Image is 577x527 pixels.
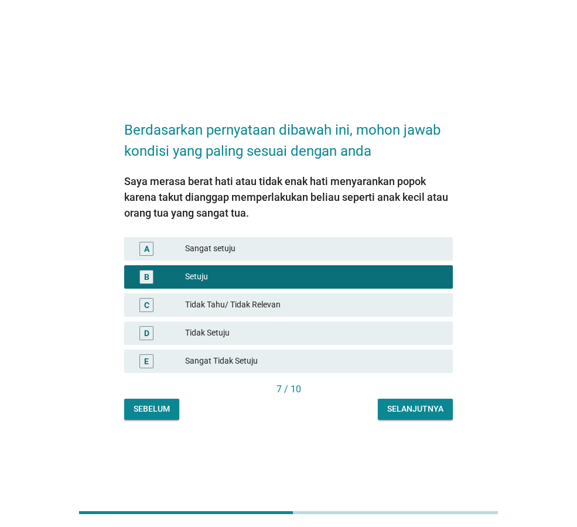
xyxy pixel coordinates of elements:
[185,242,443,256] div: Sangat setuju
[144,271,149,283] div: B
[144,355,149,367] div: E
[134,403,170,415] div: Sebelum
[124,399,179,420] button: Sebelum
[124,382,453,396] div: 7 / 10
[185,326,443,340] div: Tidak Setuju
[144,299,149,311] div: C
[387,403,443,415] div: Selanjutnya
[185,270,443,284] div: Setuju
[124,108,453,162] h2: Berdasarkan pernyataan dibawah ini, mohon jawab kondisi yang paling sesuai dengan anda
[144,327,149,339] div: D
[185,354,443,368] div: Sangat Tidak Setuju
[124,173,453,221] div: Saya merasa berat hati atau tidak enak hati menyarankan popok karena takut dianggap memperlakukan...
[144,242,149,255] div: A
[185,298,443,312] div: Tidak Tahu/ Tidak Relevan
[378,399,453,420] button: Selanjutnya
